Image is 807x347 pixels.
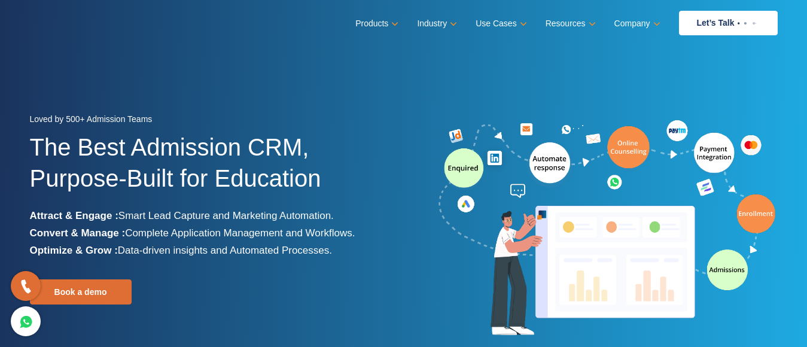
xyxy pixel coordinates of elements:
a: Industry [417,15,455,32]
span: Smart Lead Capture and Marketing Automation. [118,210,334,221]
a: Use Cases [476,15,524,32]
a: Resources [546,15,593,32]
span: Complete Application Management and Workflows. [125,227,355,239]
span: Data-driven insights and Automated Processes. [118,245,332,256]
b: Attract & Engage : [30,210,118,221]
a: Company [614,15,658,32]
a: Let’s Talk [679,11,778,35]
a: Book a demo [30,279,132,305]
img: admission-software-home-page-header [437,117,778,340]
b: Optimize & Grow : [30,245,118,256]
b: Convert & Manage : [30,227,126,239]
h1: The Best Admission CRM, Purpose-Built for Education [30,132,395,207]
a: Products [355,15,396,32]
div: Loved by 500+ Admission Teams [30,111,395,132]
